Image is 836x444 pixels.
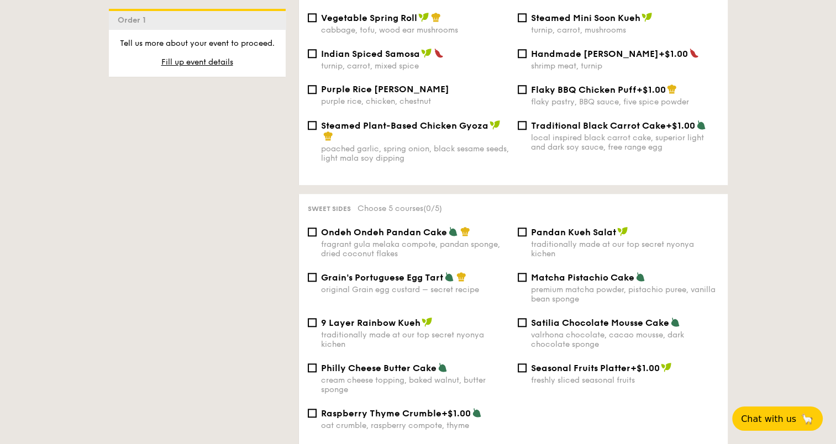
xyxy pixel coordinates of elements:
div: freshly sliced seasonal fruits [531,376,719,385]
input: Steamed Plant-Based Chicken Gyozapoached garlic, spring onion, black sesame seeds, light mala soy... [308,121,317,130]
div: flaky pastry, BBQ sauce, five spice powder [531,97,719,107]
img: icon-vegetarian.fe4039eb.svg [472,408,482,417]
div: fragrant gula melaka compote, pandan sponge, dried coconut flakes [321,240,509,258]
input: Grain's Portuguese Egg Tartoriginal Grain egg custard – secret recipe [308,273,317,282]
input: Purple Rice [PERSON_NAME]purple rice, chicken, chestnut [308,85,317,94]
div: oat crumble, raspberry compote, thyme [321,421,509,430]
span: Sweet sides [308,205,351,213]
div: valrhona chocolate, cacao mousse, dark chocolate sponge [531,330,719,349]
input: Seasonal Fruits Platter+$1.00freshly sliced seasonal fruits [518,363,527,372]
span: +$1.00 [659,49,688,59]
span: Flaky BBQ Chicken Puff [531,84,637,95]
img: icon-vegan.f8ff3823.svg [422,317,433,327]
input: Pandan Kueh Salattraditionally made at our top secret nyonya kichen [518,228,527,236]
img: icon-spicy.37a8142b.svg [434,48,444,58]
input: Satilia Chocolate Mousse Cakevalrhona chocolate, cacao mousse, dark chocolate sponge [518,318,527,327]
img: icon-chef-hat.a58ddaea.svg [431,12,441,22]
span: Steamed Plant-Based Chicken Gyoza [321,120,488,131]
span: Satilia Chocolate Mousse Cake [531,318,669,328]
span: Traditional Black Carrot Cake [531,120,666,131]
span: Fill up event details [161,57,233,67]
div: local inspired black carrot cake, superior light and dark soy sauce, free range egg [531,133,719,152]
img: icon-vegetarian.fe4039eb.svg [438,362,448,372]
span: Seasonal Fruits Platter [531,363,630,373]
input: Indian Spiced Samosaturnip, carrot, mixed spice [308,49,317,58]
img: icon-vegan.f8ff3823.svg [617,226,628,236]
img: icon-vegetarian.fe4039eb.svg [448,226,458,236]
span: Steamed Mini Soon Kueh [531,13,640,23]
span: Matcha Pistachio Cake [531,272,634,283]
img: icon-vegetarian.fe4039eb.svg [696,120,706,130]
img: icon-vegan.f8ff3823.svg [421,48,432,58]
img: icon-vegan.f8ff3823.svg [661,362,672,372]
span: Grain's Portuguese Egg Tart [321,272,443,283]
span: Chat with us [741,414,796,424]
span: Indian Spiced Samosa [321,49,420,59]
span: Choose 5 courses [357,204,442,213]
input: Vegetable Spring Rollcabbage, tofu, wood ear mushrooms [308,13,317,22]
img: icon-vegetarian.fe4039eb.svg [670,317,680,327]
div: turnip, carrot, mushrooms [531,25,719,35]
button: Chat with us🦙 [732,406,823,431]
span: Ondeh Ondeh Pandan Cake [321,227,447,237]
span: (0/5) [423,204,442,213]
span: Handmade [PERSON_NAME] [531,49,659,59]
span: +$1.00 [637,84,666,95]
span: +$1.00 [630,363,660,373]
input: Philly Cheese Butter Cakecream cheese topping, baked walnut, butter sponge [308,363,317,372]
img: icon-chef-hat.a58ddaea.svg [456,272,466,282]
input: Matcha Pistachio Cakepremium matcha powder, pistachio puree, vanilla bean sponge [518,273,527,282]
input: Steamed Mini Soon Kuehturnip, carrot, mushrooms [518,13,527,22]
div: traditionally made at our top secret nyonya kichen [321,330,509,349]
span: Vegetable Spring Roll [321,13,417,23]
div: cabbage, tofu, wood ear mushrooms [321,25,509,35]
div: turnip, carrot, mixed spice [321,61,509,71]
img: icon-vegan.f8ff3823.svg [418,12,429,22]
img: icon-vegetarian.fe4039eb.svg [444,272,454,282]
input: Flaky BBQ Chicken Puff+$1.00flaky pastry, BBQ sauce, five spice powder [518,85,527,94]
div: original Grain egg custard – secret recipe [321,285,509,294]
span: 🦙 [801,413,814,425]
div: premium matcha powder, pistachio puree, vanilla bean sponge [531,285,719,304]
span: 9 Layer Rainbow Kueh [321,318,420,328]
div: purple rice, chicken, chestnut [321,97,509,106]
span: +$1.00 [441,408,471,419]
input: 9 Layer Rainbow Kuehtraditionally made at our top secret nyonya kichen [308,318,317,327]
p: Tell us more about your event to proceed. [118,38,277,49]
img: icon-chef-hat.a58ddaea.svg [667,84,677,94]
span: Purple Rice [PERSON_NAME] [321,84,449,94]
img: icon-chef-hat.a58ddaea.svg [323,131,333,141]
span: Philly Cheese Butter Cake [321,363,437,373]
input: Handmade [PERSON_NAME]+$1.00shrimp meat, turnip [518,49,527,58]
div: shrimp meat, turnip [531,61,719,71]
img: icon-spicy.37a8142b.svg [689,48,699,58]
div: traditionally made at our top secret nyonya kichen [531,240,719,258]
span: Order 1 [118,15,150,25]
div: cream cheese topping, baked walnut, butter sponge [321,376,509,394]
input: Traditional Black Carrot Cake+$1.00local inspired black carrot cake, superior light and dark soy ... [518,121,527,130]
input: Raspberry Thyme Crumble+$1.00oat crumble, raspberry compote, thyme [308,409,317,417]
input: Ondeh Ondeh Pandan Cakefragrant gula melaka compote, pandan sponge, dried coconut flakes [308,228,317,236]
span: +$1.00 [666,120,695,131]
img: icon-vegetarian.fe4039eb.svg [635,272,645,282]
div: poached garlic, spring onion, black sesame seeds, light mala soy dipping [321,144,509,163]
img: icon-vegan.f8ff3823.svg [642,12,653,22]
img: icon-vegan.f8ff3823.svg [490,120,501,130]
span: Raspberry Thyme Crumble [321,408,441,419]
span: Pandan Kueh Salat [531,227,616,237]
img: icon-chef-hat.a58ddaea.svg [460,226,470,236]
